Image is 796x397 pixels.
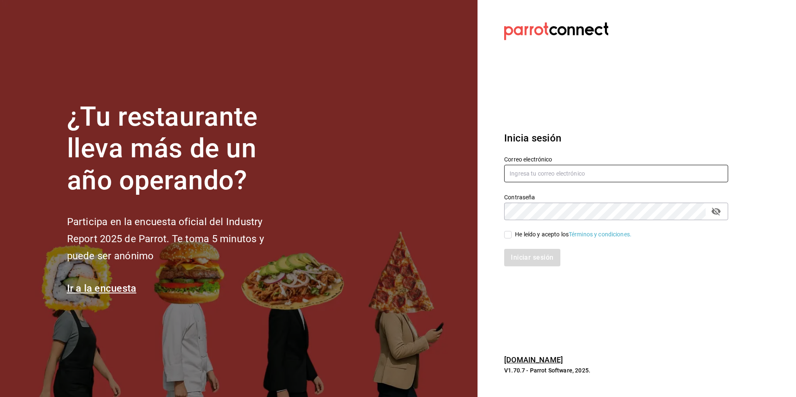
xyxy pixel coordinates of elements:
[504,156,728,162] label: Correo electrónico
[67,213,292,264] h2: Participa en la encuesta oficial del Industry Report 2025 de Parrot. Te toma 5 minutos y puede se...
[67,283,137,294] a: Ir a la encuesta
[504,355,563,364] a: [DOMAIN_NAME]
[504,194,728,200] label: Contraseña
[569,231,632,238] a: Términos y condiciones.
[515,230,632,239] div: He leído y acepto los
[504,131,728,146] h3: Inicia sesión
[504,366,728,375] p: V1.70.7 - Parrot Software, 2025.
[504,165,728,182] input: Ingresa tu correo electrónico
[67,101,292,197] h1: ¿Tu restaurante lleva más de un año operando?
[709,204,723,218] button: passwordField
